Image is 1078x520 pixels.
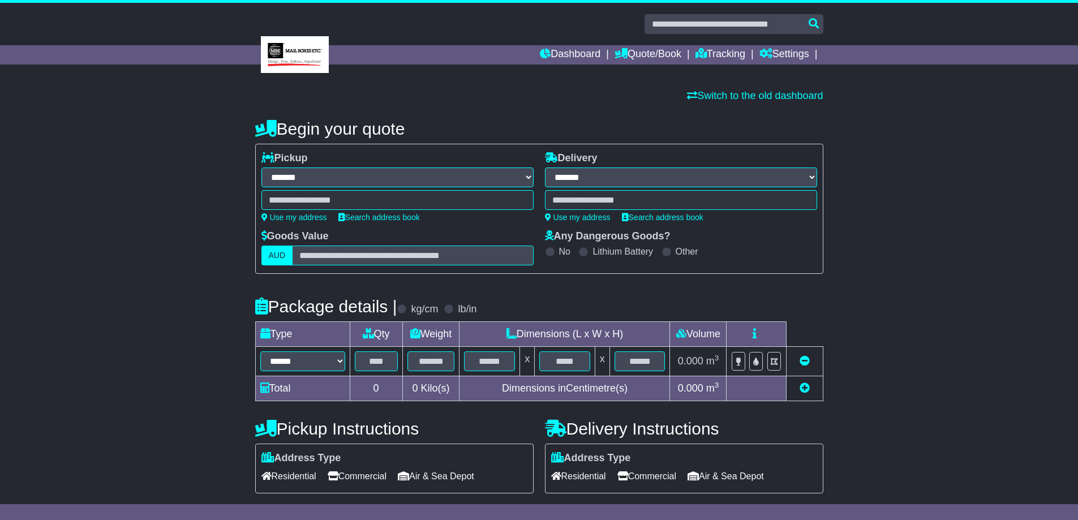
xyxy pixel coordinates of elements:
[706,355,719,367] span: m
[459,322,670,347] td: Dimensions (L x W x H)
[545,230,671,243] label: Any Dangerous Goods?
[261,152,308,165] label: Pickup
[688,467,764,485] span: Air & Sea Depot
[706,383,719,394] span: m
[715,354,719,362] sup: 3
[255,119,823,138] h4: Begin your quote
[678,355,703,367] span: 0.000
[402,322,459,347] td: Weight
[592,246,653,257] label: Lithium Battery
[559,246,570,257] label: No
[520,347,535,376] td: x
[545,419,823,438] h4: Delivery Instructions
[398,467,474,485] span: Air & Sea Depot
[617,467,676,485] span: Commercial
[715,381,719,389] sup: 3
[261,36,329,73] img: MBE Malvern
[261,246,293,265] label: AUD
[350,322,402,347] td: Qty
[261,213,327,222] a: Use my address
[545,213,611,222] a: Use my address
[261,230,329,243] label: Goods Value
[412,383,418,394] span: 0
[687,90,823,101] a: Switch to the old dashboard
[800,355,810,367] a: Remove this item
[678,383,703,394] span: 0.000
[551,452,631,465] label: Address Type
[261,452,341,465] label: Address Type
[615,45,681,65] a: Quote/Book
[261,467,316,485] span: Residential
[328,467,386,485] span: Commercial
[255,376,350,401] td: Total
[800,383,810,394] a: Add new item
[551,467,606,485] span: Residential
[676,246,698,257] label: Other
[338,213,420,222] a: Search address book
[622,213,703,222] a: Search address book
[411,303,438,316] label: kg/cm
[545,152,598,165] label: Delivery
[350,376,402,401] td: 0
[695,45,745,65] a: Tracking
[402,376,459,401] td: Kilo(s)
[670,322,727,347] td: Volume
[255,322,350,347] td: Type
[458,303,476,316] label: lb/in
[255,419,534,438] h4: Pickup Instructions
[759,45,809,65] a: Settings
[459,376,670,401] td: Dimensions in Centimetre(s)
[255,297,397,316] h4: Package details |
[540,45,600,65] a: Dashboard
[595,347,609,376] td: x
